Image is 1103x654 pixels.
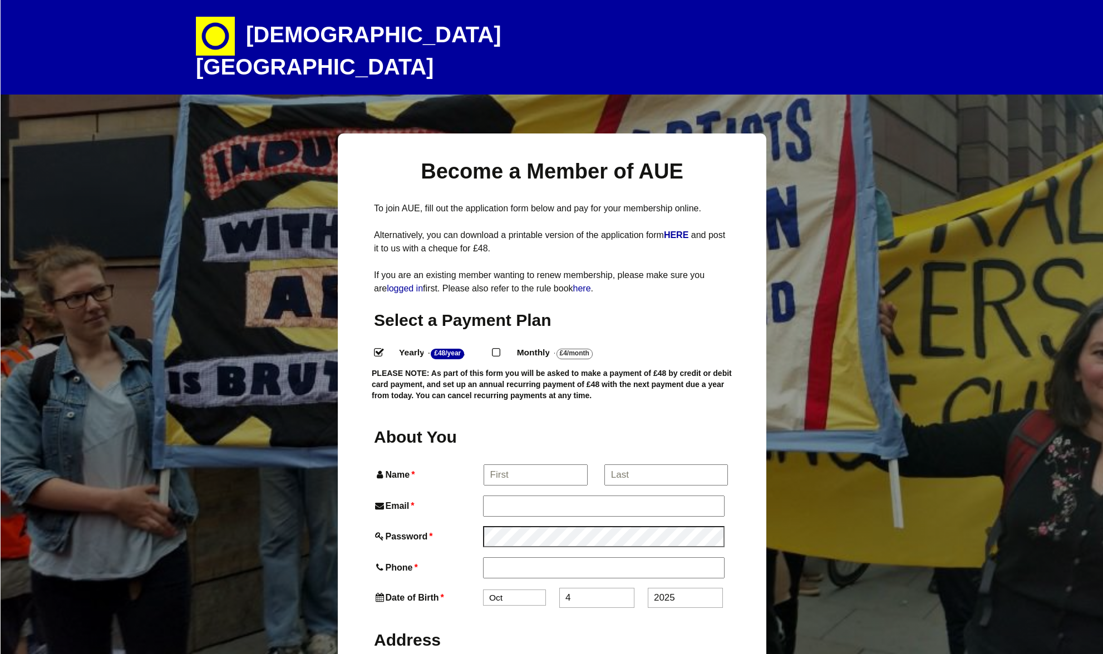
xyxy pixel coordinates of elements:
[507,345,621,361] label: Monthly - .
[664,230,691,240] a: HERE
[374,426,481,448] h2: About You
[374,560,481,575] label: Phone
[484,464,588,485] input: First
[557,349,593,359] strong: £4/Month
[664,230,688,240] strong: HERE
[389,345,492,361] label: Yearly - .
[374,158,730,185] h1: Become a Member of AUE
[374,529,481,544] label: Password
[374,229,730,255] p: Alternatively, you can download a printable version of the application form and post it to us wit...
[374,269,730,295] p: If you are an existing member wanting to renew membership, please make sure you are first. Please...
[387,284,423,293] a: logged in
[431,349,464,359] strong: £48/Year
[374,467,481,482] label: Name
[196,17,235,56] img: circle-e1448293145835.png
[374,311,551,329] span: Select a Payment Plan
[374,629,730,651] h2: Address
[573,284,591,293] a: here
[604,464,728,485] input: Last
[374,202,730,215] p: To join AUE, fill out the application form below and pay for your membership online.
[374,590,481,605] label: Date of Birth
[374,498,481,513] label: Email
